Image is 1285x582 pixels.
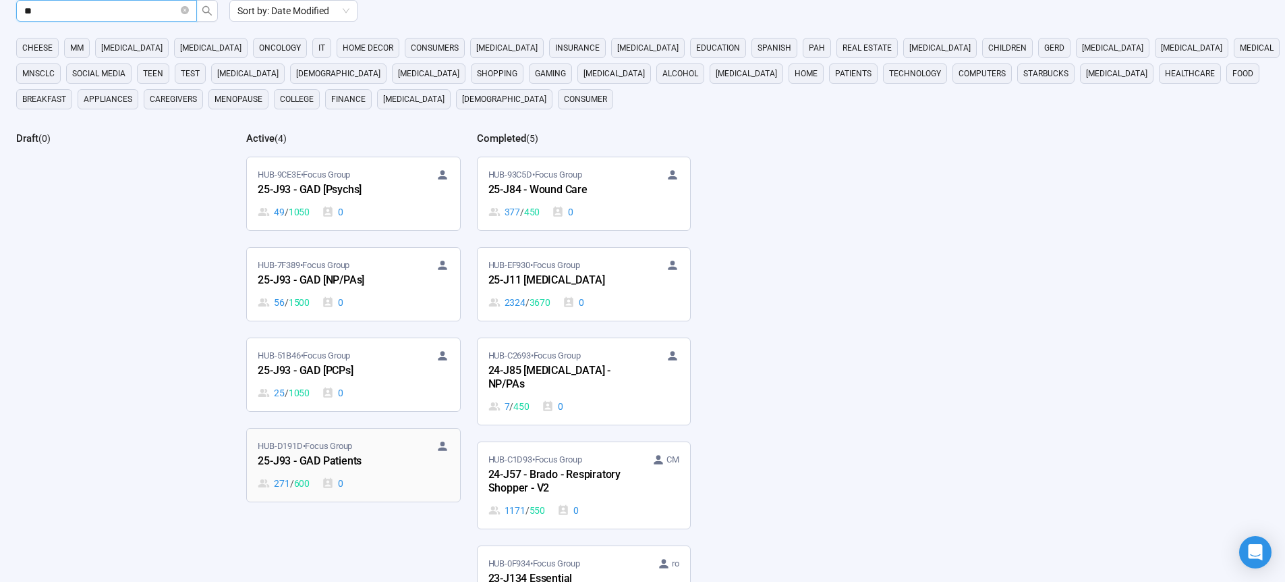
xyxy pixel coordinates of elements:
[564,92,607,106] span: consumer
[525,295,530,310] span: /
[478,157,690,230] a: HUB-93C5D•Focus Group25-J84 - Wound Care377 / 4500
[488,467,637,498] div: 24-J57 - Brado - Respiratory Shopper - V2
[477,132,526,144] h2: Completed
[488,272,637,290] div: 25-J11 [MEDICAL_DATA]
[290,476,294,491] span: /
[889,67,941,80] span: technology
[343,41,393,55] span: home decor
[258,182,406,199] div: 25-J93 - GAD [Psychs]
[258,476,310,491] div: 271
[181,5,189,18] span: close-circle
[758,41,791,55] span: Spanish
[909,41,971,55] span: [MEDICAL_DATA]
[1232,67,1253,80] span: Food
[520,205,524,219] span: /
[322,295,343,310] div: 0
[476,41,538,55] span: [MEDICAL_DATA]
[296,67,380,80] span: [DEMOGRAPHIC_DATA]
[275,133,287,144] span: ( 4 )
[289,205,310,219] span: 1050
[258,168,350,182] span: HUB-9CE3E • Focus Group
[1086,67,1147,80] span: [MEDICAL_DATA]
[258,272,406,290] div: 25-J93 - GAD [NP/PAs]
[1239,536,1272,568] div: Open Intercom Messenger
[488,503,545,518] div: 1171
[259,41,301,55] span: oncology
[289,295,310,310] span: 1500
[181,67,200,80] span: Test
[322,476,343,491] div: 0
[488,205,540,219] div: 377
[84,92,132,106] span: appliances
[716,67,777,80] span: [MEDICAL_DATA]
[1240,41,1274,55] span: medical
[477,67,517,80] span: shopping
[322,386,343,400] div: 0
[285,386,289,400] span: /
[22,92,66,106] span: breakfast
[22,41,53,55] span: cheese
[526,133,538,144] span: ( 5 )
[617,41,679,55] span: [MEDICAL_DATA]
[478,442,690,529] a: HUB-C1D93•Focus Group CM24-J57 - Brado - Respiratory Shopper - V21171 / 5500
[555,41,600,55] span: Insurance
[509,399,513,414] span: /
[563,295,584,310] div: 0
[1082,41,1143,55] span: [MEDICAL_DATA]
[557,503,579,518] div: 0
[1044,41,1064,55] span: GERD
[246,132,275,144] h2: Active
[215,92,262,106] span: menopause
[22,67,55,80] span: mnsclc
[285,205,289,219] span: /
[247,429,459,502] a: HUB-D191D•Focus Group25-J93 - GAD Patients271 / 6000
[202,5,212,16] span: search
[478,248,690,321] a: HUB-EF930•Focus Group25-J11 [MEDICAL_DATA]2324 / 36700
[835,67,872,80] span: Patients
[488,182,637,199] div: 25-J84 - Wound Care
[258,295,310,310] div: 56
[478,338,690,425] a: HUB-C2693•Focus Group24-J85 [MEDICAL_DATA] - NP/PAs7 / 4500
[488,453,582,467] span: HUB-C1D93 • Focus Group
[524,205,540,219] span: 450
[258,349,350,363] span: HUB-51B46 • Focus Group
[583,67,645,80] span: [MEDICAL_DATA]
[180,41,241,55] span: [MEDICAL_DATA]
[488,557,580,571] span: HUB-0F934 • Focus Group
[280,92,314,106] span: college
[143,67,163,80] span: Teen
[101,41,163,55] span: [MEDICAL_DATA]
[542,399,563,414] div: 0
[552,205,573,219] div: 0
[38,133,51,144] span: ( 0 )
[672,557,679,571] span: ro
[535,67,566,80] span: gaming
[70,41,84,55] span: MM
[1165,67,1215,80] span: healthcare
[258,363,406,380] div: 25-J93 - GAD [PCPs]
[258,259,349,272] span: HUB-7F389 • Focus Group
[258,440,352,453] span: HUB-D191D • Focus Group
[72,67,125,80] span: social media
[488,168,582,182] span: HUB-93C5D • Focus Group
[1023,67,1068,80] span: starbucks
[258,386,310,400] div: 25
[150,92,197,106] span: caregivers
[662,67,698,80] span: alcohol
[289,386,310,400] span: 1050
[666,453,679,467] span: CM
[959,67,1006,80] span: computers
[530,503,545,518] span: 550
[809,41,825,55] span: PAH
[383,92,445,106] span: [MEDICAL_DATA]
[488,259,580,272] span: HUB-EF930 • Focus Group
[322,205,343,219] div: 0
[318,41,325,55] span: it
[331,92,366,106] span: finance
[247,338,459,411] a: HUB-51B46•Focus Group25-J93 - GAD [PCPs]25 / 10500
[1161,41,1222,55] span: [MEDICAL_DATA]
[181,6,189,14] span: close-circle
[247,157,459,230] a: HUB-9CE3E•Focus Group25-J93 - GAD [Psychs]49 / 10500
[525,503,530,518] span: /
[988,41,1027,55] span: children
